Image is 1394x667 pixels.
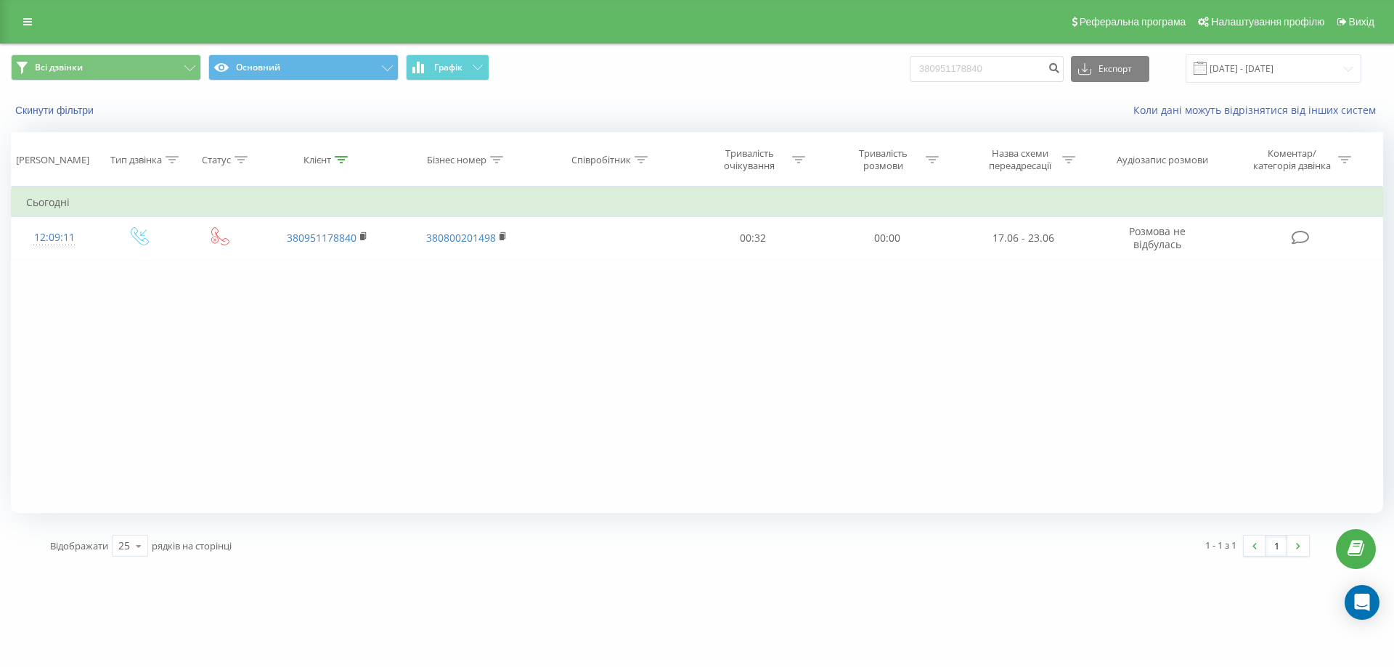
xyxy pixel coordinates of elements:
[26,224,83,252] div: 12:09:11
[287,231,356,245] a: 380951178840
[1250,147,1334,172] div: Коментар/категорія дзвінка
[1205,538,1236,552] div: 1 - 1 з 1
[1080,16,1186,28] span: Реферальна програма
[110,154,162,166] div: Тип дзвінка
[1133,103,1383,117] a: Коли дані можуть відрізнятися вiд інших систем
[981,147,1059,172] div: Назва схеми переадресації
[35,62,83,73] span: Всі дзвінки
[11,54,201,81] button: Всі дзвінки
[571,154,631,166] div: Співробітник
[910,56,1064,82] input: Пошук за номером
[1265,536,1287,556] a: 1
[406,54,489,81] button: Графік
[50,539,108,552] span: Відображати
[820,217,953,259] td: 00:00
[11,104,101,117] button: Скинути фільтри
[152,539,232,552] span: рядків на сторінці
[1211,16,1324,28] span: Налаштування профілю
[1345,585,1379,620] div: Open Intercom Messenger
[303,154,331,166] div: Клієнт
[1071,56,1149,82] button: Експорт
[711,147,788,172] div: Тривалість очікування
[1129,224,1186,251] span: Розмова не відбулась
[1349,16,1374,28] span: Вихід
[954,217,1093,259] td: 17.06 - 23.06
[434,62,462,73] span: Графік
[686,217,820,259] td: 00:32
[426,231,496,245] a: 380800201498
[12,188,1383,217] td: Сьогодні
[16,154,89,166] div: [PERSON_NAME]
[427,154,486,166] div: Бізнес номер
[1117,154,1208,166] div: Аудіозапис розмови
[844,147,922,172] div: Тривалість розмови
[118,539,130,553] div: 25
[202,154,231,166] div: Статус
[208,54,399,81] button: Основний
